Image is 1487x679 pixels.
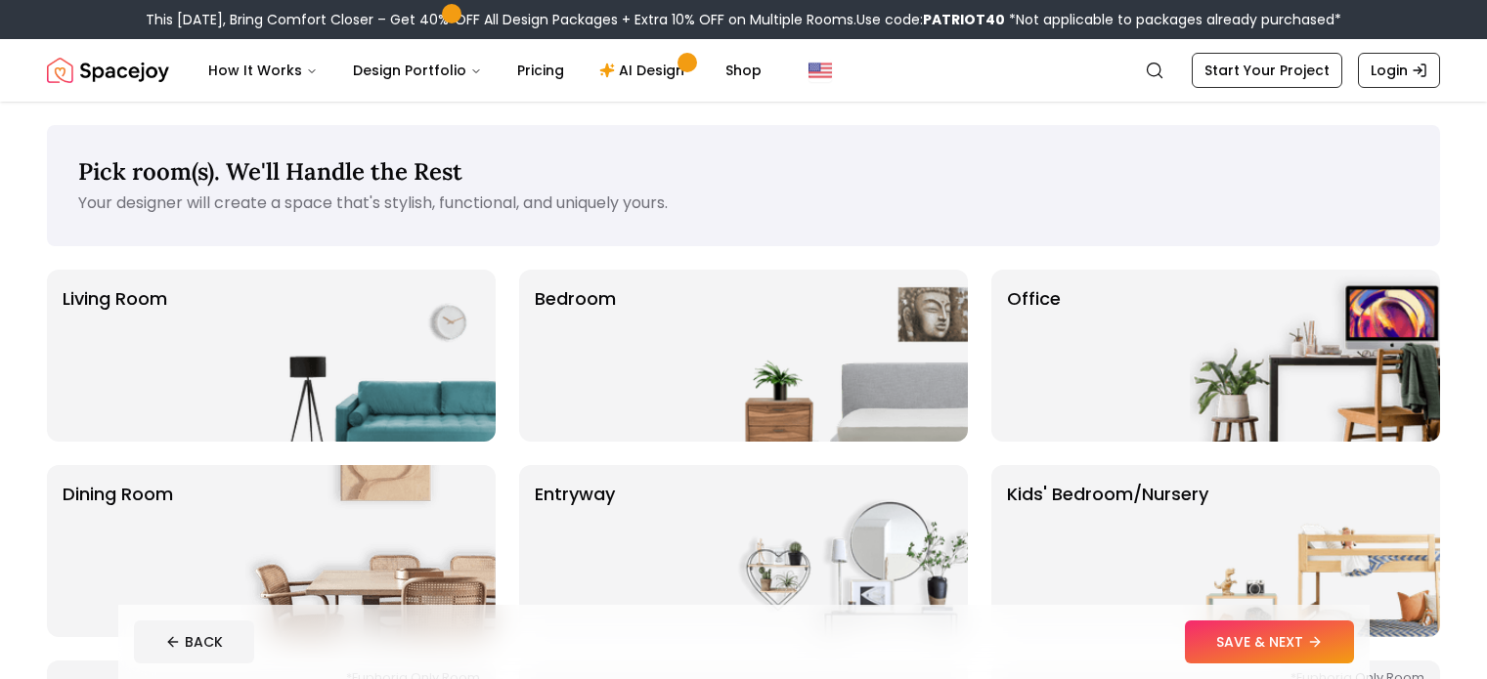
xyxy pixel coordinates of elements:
a: Start Your Project [1192,53,1342,88]
p: Dining Room [63,481,173,621]
div: This [DATE], Bring Comfort Closer – Get 40% OFF All Design Packages + Extra 10% OFF on Multiple R... [146,10,1341,29]
b: PATRIOT40 [923,10,1005,29]
a: AI Design [584,51,706,90]
p: Office [1007,285,1061,426]
span: Pick room(s). We'll Handle the Rest [78,156,462,187]
button: SAVE & NEXT [1185,620,1354,663]
a: Login [1358,53,1440,88]
button: Design Portfolio [337,51,498,90]
p: Living Room [63,285,167,426]
img: entryway [718,465,968,637]
a: Shop [710,51,777,90]
p: Bedroom [535,285,616,426]
img: Bedroom [718,270,968,442]
p: entryway [535,481,615,621]
img: United States [809,59,832,82]
span: *Not applicable to packages already purchased* [1005,10,1341,29]
img: Kids' Bedroom/Nursery [1190,465,1440,637]
p: Kids' Bedroom/Nursery [1007,481,1208,621]
p: Your designer will create a space that's stylish, functional, and uniquely yours. [78,191,1409,215]
nav: Global [47,39,1440,102]
a: Pricing [502,51,580,90]
button: BACK [134,620,254,663]
a: Spacejoy [47,51,169,90]
img: Spacejoy Logo [47,51,169,90]
img: Office [1190,270,1440,442]
nav: Main [193,51,777,90]
span: Use code: [856,10,1005,29]
img: Living Room [245,270,496,442]
button: How It Works [193,51,333,90]
img: Dining Room [245,465,496,637]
